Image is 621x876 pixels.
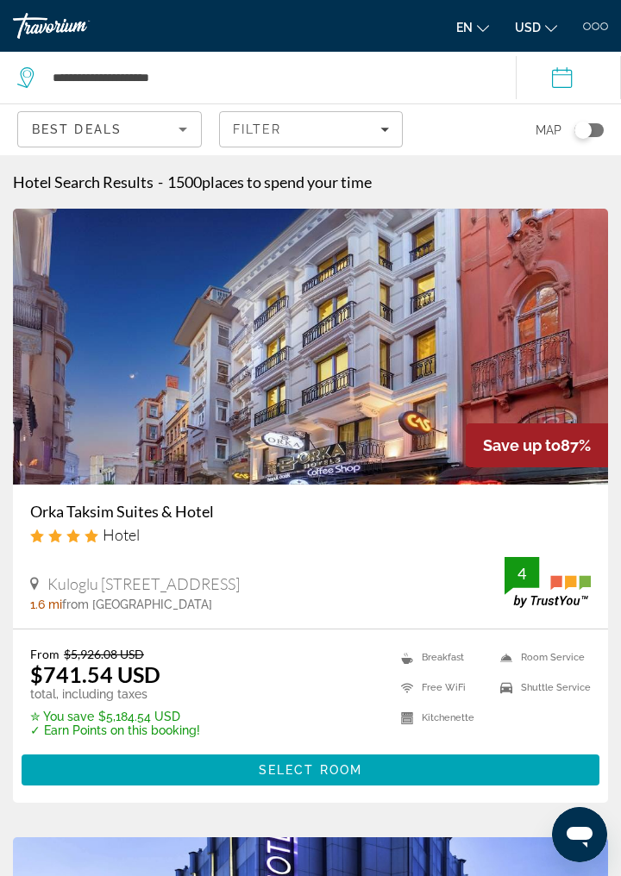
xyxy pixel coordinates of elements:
li: Kitchenette [392,707,492,729]
h2: 1500 [167,172,372,191]
h1: Hotel Search Results [13,172,154,191]
p: $5,184.54 USD [30,710,200,723]
img: Orka Taksim Suites & Hotel [13,209,608,485]
span: Kuloglu [STREET_ADDRESS] [47,574,240,593]
span: Hotel [103,525,140,544]
span: From [30,647,60,661]
button: Select check in and out date [516,52,621,103]
span: ✮ You save [30,710,94,723]
iframe: Кнопка запуска окна обмена сообщениями [552,807,607,862]
button: Toggle map [561,122,604,138]
div: 4 [505,563,539,584]
a: Travorium [13,13,142,39]
span: from [GEOGRAPHIC_DATA] [62,598,212,611]
li: Shuttle Service [492,677,591,698]
div: 87% [466,423,608,467]
a: Orka Taksim Suites & Hotel [30,502,591,521]
a: Select Room [22,759,599,778]
span: Select Room [259,763,362,777]
span: USD [515,21,541,34]
img: TrustYou guest rating badge [505,557,591,608]
li: Free WiFi [392,677,492,698]
span: Save up to [483,436,561,454]
span: 1.6 mi [30,598,62,611]
button: Select Room [22,754,599,785]
button: Change currency [515,15,557,40]
li: Breakfast [392,647,492,668]
div: 4 star Hotel [30,525,591,544]
li: Room Service [492,647,591,668]
del: $5,926.08 USD [64,647,144,661]
span: en [456,21,473,34]
span: Best Deals [32,122,122,136]
span: Filter [233,122,282,136]
button: Change language [456,15,489,40]
span: - [158,172,163,191]
ins: $741.54 USD [30,661,160,687]
span: places to spend your time [202,172,372,191]
button: Filters [219,111,403,147]
span: Map [536,118,561,142]
p: total, including taxes [30,687,200,701]
mat-select: Sort by [32,119,187,140]
p: ✓ Earn Points on this booking! [30,723,200,737]
input: Search hotel destination [51,65,490,91]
